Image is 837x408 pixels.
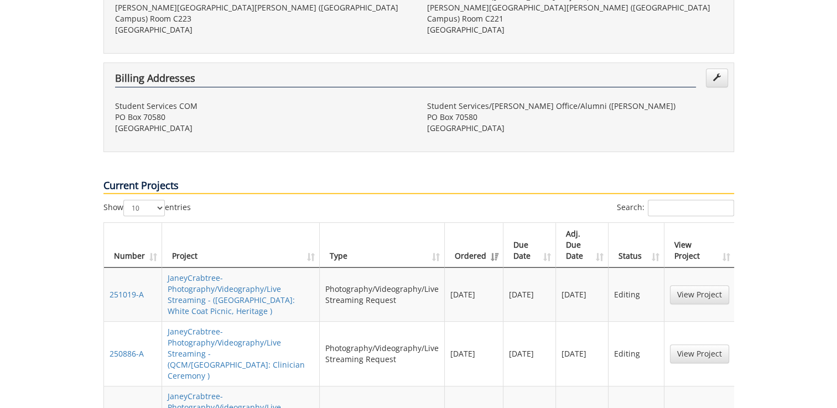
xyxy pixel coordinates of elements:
td: [DATE] [556,268,609,321]
th: Number: activate to sort column ascending [104,223,162,268]
a: View Project [670,344,729,363]
th: Status: activate to sort column ascending [609,223,664,268]
p: Student Services/[PERSON_NAME] Office/Alumni ([PERSON_NAME]) [427,101,722,112]
h4: Billing Addresses [115,73,696,87]
label: Show entries [103,200,191,216]
p: [GEOGRAPHIC_DATA] [115,123,410,134]
label: Search: [617,200,734,216]
td: [DATE] [556,321,609,386]
p: [GEOGRAPHIC_DATA] [115,24,410,35]
p: Current Projects [103,179,734,194]
th: Ordered: activate to sort column ascending [445,223,503,268]
th: View Project: activate to sort column ascending [664,223,735,268]
a: Edit Addresses [706,69,728,87]
th: Type: activate to sort column ascending [320,223,445,268]
td: Editing [609,321,664,386]
a: JaneyCrabtree-Photography/Videography/Live Streaming - ([GEOGRAPHIC_DATA]: White Coat Picnic, Her... [168,273,295,316]
p: [PERSON_NAME][GEOGRAPHIC_DATA][PERSON_NAME] ([GEOGRAPHIC_DATA] Campus) Room C223 [115,2,410,24]
p: PO Box 70580 [115,112,410,123]
td: [DATE] [445,268,503,321]
a: View Project [670,285,729,304]
input: Search: [648,200,734,216]
a: 251019-A [110,289,144,300]
td: Photography/Videography/Live Streaming Request [320,321,445,386]
p: Student Services COM [115,101,410,112]
a: 250886-A [110,348,144,359]
td: Photography/Videography/Live Streaming Request [320,268,445,321]
td: Editing [609,268,664,321]
p: [PERSON_NAME][GEOGRAPHIC_DATA][PERSON_NAME] ([GEOGRAPHIC_DATA] Campus) Room C221 [427,2,722,24]
th: Adj. Due Date: activate to sort column ascending [556,223,609,268]
p: [GEOGRAPHIC_DATA] [427,24,722,35]
th: Due Date: activate to sort column ascending [503,223,556,268]
select: Showentries [123,200,165,216]
td: [DATE] [503,321,556,386]
td: [DATE] [503,268,556,321]
p: [GEOGRAPHIC_DATA] [427,123,722,134]
p: PO Box 70580 [427,112,722,123]
a: JaneyCrabtree-Photography/Videography/Live Streaming - (QCM/[GEOGRAPHIC_DATA]: Clinician Ceremony ) [168,326,305,381]
th: Project: activate to sort column ascending [162,223,320,268]
td: [DATE] [445,321,503,386]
